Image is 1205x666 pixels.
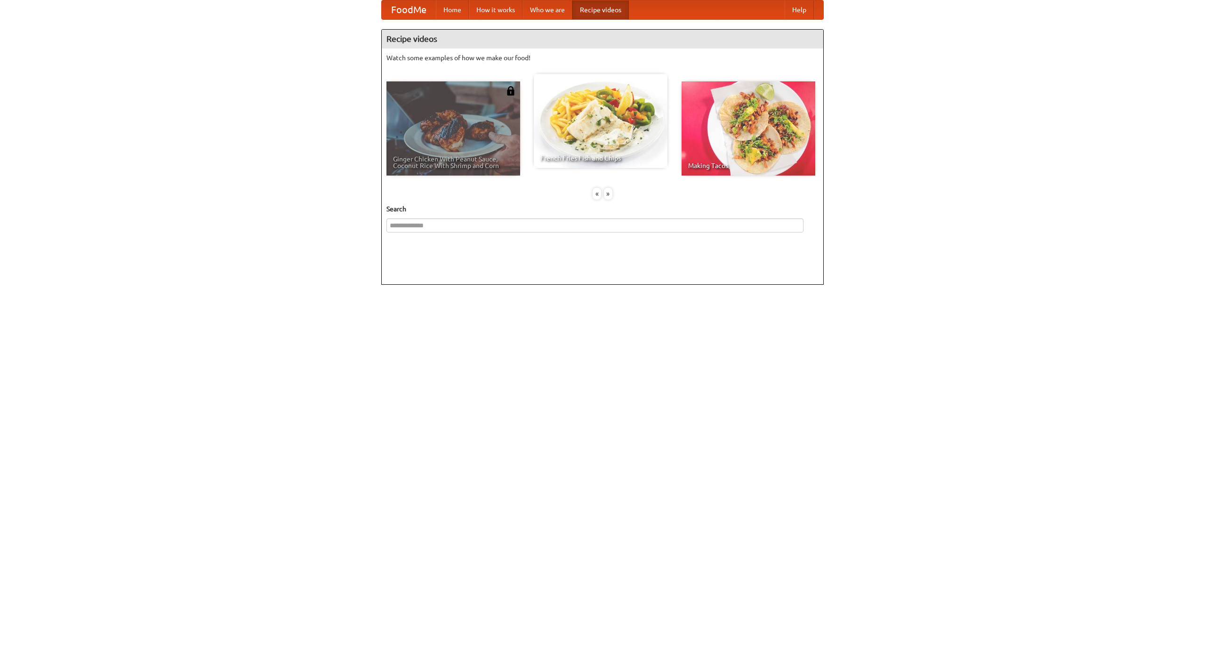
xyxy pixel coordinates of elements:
a: Help [785,0,814,19]
span: French Fries Fish and Chips [540,155,661,161]
h5: Search [386,204,819,214]
a: Who we are [522,0,572,19]
div: « [593,188,601,200]
div: » [604,188,612,200]
a: How it works [469,0,522,19]
img: 483408.png [506,86,515,96]
a: French Fries Fish and Chips [534,74,667,168]
a: Recipe videos [572,0,629,19]
a: Home [436,0,469,19]
p: Watch some examples of how we make our food! [386,53,819,63]
a: Making Tacos [682,81,815,176]
span: Making Tacos [688,162,809,169]
h4: Recipe videos [382,30,823,48]
a: FoodMe [382,0,436,19]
